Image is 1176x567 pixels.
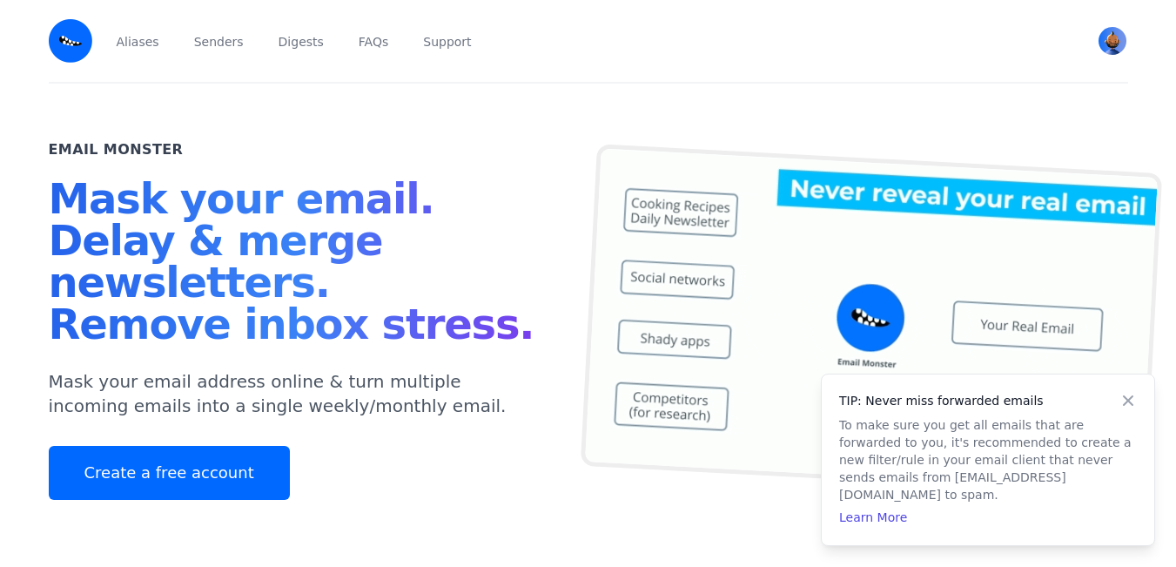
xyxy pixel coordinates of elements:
[49,139,184,160] h2: Email Monster
[49,446,290,500] a: Create a free account
[1099,27,1126,55] img: jenny poldo's Avatar
[839,392,1137,409] h4: TIP: Never miss forwarded emails
[49,178,547,352] h1: Mask your email. Delay & merge newsletters. Remove inbox stress.
[580,144,1161,496] img: temp mail, free temporary mail, Temporary Email
[839,510,907,524] a: Learn More
[1097,25,1128,57] button: User menu
[839,416,1137,503] p: To make sure you get all emails that are forwarded to you, it's recommended to create a new filte...
[49,19,92,63] img: Email Monster
[49,369,547,418] p: Mask your email address online & turn multiple incoming emails into a single weekly/monthly email.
